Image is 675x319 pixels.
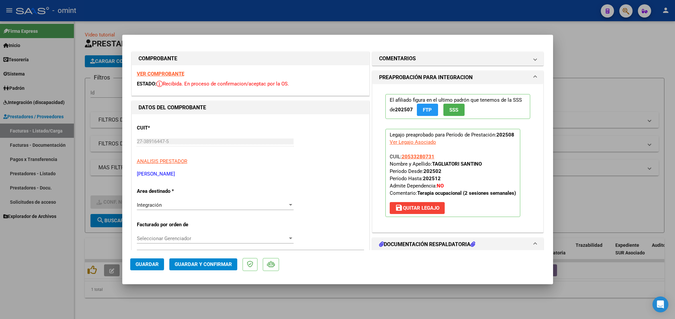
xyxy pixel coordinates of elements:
[130,258,164,270] button: Guardar
[137,221,205,229] p: Facturado por orden de
[139,55,177,62] strong: COMPROBANTE
[137,187,205,195] p: Area destinado *
[156,81,289,87] span: Recibida. En proceso de confirmacion/aceptac por la OS.
[169,258,237,270] button: Guardar y Confirmar
[372,84,543,232] div: PREAPROBACIÓN PARA INTEGRACION
[395,107,413,113] strong: 202507
[385,129,520,217] p: Legajo preaprobado para Período de Prestación:
[423,168,441,174] strong: 202502
[417,104,438,116] button: FTP
[423,176,441,182] strong: 202512
[137,236,288,241] span: Seleccionar Gerenciador
[437,183,444,189] strong: NO
[432,161,482,167] strong: TAGLIATORI SANTINO
[390,190,516,196] span: Comentario:
[137,202,162,208] span: Integración
[137,158,187,164] span: ANALISIS PRESTADOR
[652,296,668,312] div: Open Intercom Messenger
[423,107,432,113] span: FTP
[372,238,543,251] mat-expansion-panel-header: DOCUMENTACIÓN RESPALDATORIA
[136,261,159,267] span: Guardar
[379,240,475,248] h1: DOCUMENTACIÓN RESPALDATORIA
[379,55,416,63] h1: COMENTARIOS
[390,154,516,196] span: CUIL: Nombre y Apellido: Período Desde: Período Hasta: Admite Dependencia:
[443,104,465,116] button: SSS
[390,202,445,214] button: Quitar Legajo
[379,74,473,81] h1: PREAPROBACIÓN PARA INTEGRACION
[137,71,184,77] a: VER COMPROBANTE
[402,154,434,160] span: 20533280731
[385,94,531,119] p: El afiliado figura en el ultimo padrón que tenemos de la SSS de
[449,107,458,113] span: SSS
[137,81,156,87] span: ESTADO:
[175,261,232,267] span: Guardar y Confirmar
[496,132,514,138] strong: 202508
[372,71,543,84] mat-expansion-panel-header: PREAPROBACIÓN PARA INTEGRACION
[395,204,403,212] mat-icon: save
[137,170,364,178] p: [PERSON_NAME]
[372,52,543,65] mat-expansion-panel-header: COMENTARIOS
[390,138,436,146] div: Ver Legajo Asociado
[417,190,516,196] strong: Terapia ocupacional (2 sesiones semanales)
[137,124,205,132] p: CUIT
[395,205,439,211] span: Quitar Legajo
[139,104,206,111] strong: DATOS DEL COMPROBANTE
